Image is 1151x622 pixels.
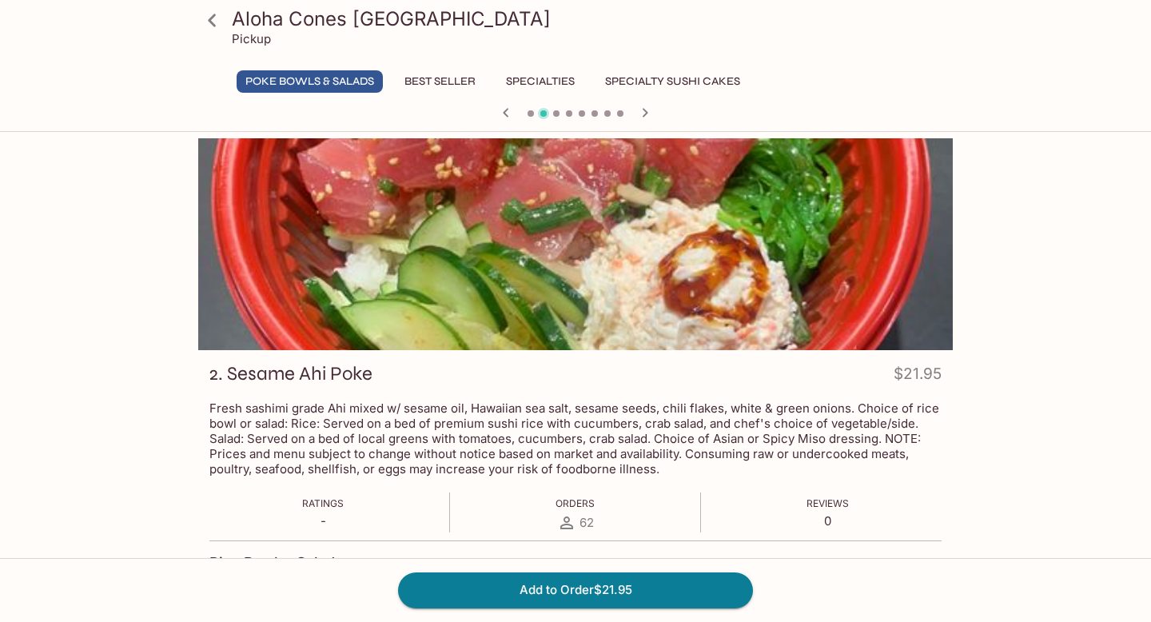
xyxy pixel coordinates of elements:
[398,572,753,608] button: Add to Order$21.95
[209,401,942,476] p: Fresh sashimi grade Ahi mixed w/ sesame oil, Hawaiian sea salt, sesame seeds, chili flakes, white...
[579,515,594,530] span: 62
[209,554,335,572] h4: Rice Bowlor Salad
[232,31,271,46] p: Pickup
[556,497,595,509] span: Orders
[497,70,583,93] button: Specialties
[596,70,749,93] button: Specialty Sushi Cakes
[237,70,383,93] button: Poke Bowls & Salads
[209,361,372,386] h3: 2. Sesame Ahi Poke
[232,6,946,31] h3: Aloha Cones [GEOGRAPHIC_DATA]
[806,513,849,528] p: 0
[396,70,484,93] button: Best Seller
[198,138,953,350] div: 2. Sesame Ahi Poke
[302,497,344,509] span: Ratings
[806,497,849,509] span: Reviews
[302,513,344,528] p: -
[894,361,942,393] h4: $21.95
